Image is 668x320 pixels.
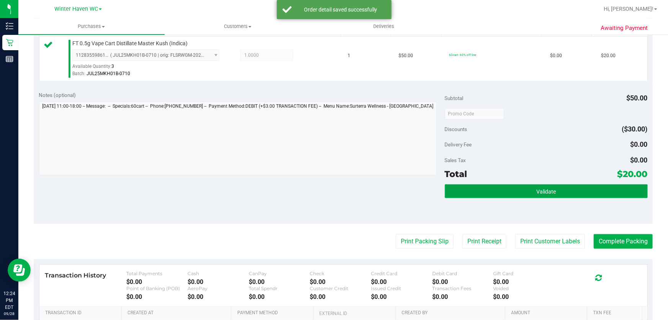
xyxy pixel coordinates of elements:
div: $0.00 [249,278,310,286]
button: Print Customer Labels [515,234,585,249]
span: JUL25MKH01B-0710 [87,71,130,76]
span: Customers [165,23,310,30]
span: $0.00 [550,52,562,59]
span: Validate [536,189,556,195]
div: Credit Card [371,271,432,276]
div: Order detail saved successfully [296,6,386,13]
button: Complete Packing [594,234,653,249]
div: $0.00 [432,278,493,286]
span: Deliveries [363,23,405,30]
a: Amount [511,310,584,316]
button: Print Receipt [462,234,506,249]
div: $0.00 [432,293,493,300]
span: Notes (optional) [39,92,76,98]
div: Issued Credit [371,286,432,291]
span: 60cart: 60% off line [449,53,476,57]
span: Awaiting Payment [601,24,648,33]
span: Hi, [PERSON_NAME]! [604,6,653,12]
div: $0.00 [249,293,310,300]
div: $0.00 [188,293,249,300]
div: $0.00 [188,278,249,286]
div: $0.00 [493,293,555,300]
a: Payment Method [237,310,310,316]
p: 12:24 PM EDT [3,290,15,311]
span: $20.00 [617,169,648,179]
span: $0.00 [630,156,648,164]
div: Transaction Fees [432,286,493,291]
a: Created By [402,310,502,316]
div: $0.00 [126,293,188,300]
button: Validate [445,184,648,198]
div: Cash [188,271,249,276]
div: Check [310,271,371,276]
span: 1 [348,52,351,59]
span: Discounts [445,122,467,136]
inline-svg: Retail [6,39,13,46]
div: Debit Card [432,271,493,276]
input: Promo Code [445,108,504,120]
button: Print Packing Slip [396,234,454,249]
div: $0.00 [493,278,555,286]
div: AeroPay [188,286,249,291]
a: Deliveries [311,18,457,34]
span: Batch: [72,71,85,76]
div: CanPay [249,271,310,276]
div: $0.00 [310,293,371,300]
span: Winter Haven WC [54,6,98,12]
a: Customers [165,18,311,34]
div: Customer Credit [310,286,371,291]
span: Subtotal [445,95,464,101]
div: $0.00 [371,278,432,286]
a: Txn Fee [593,310,639,316]
span: Purchases [18,23,165,30]
span: Delivery Fee [445,141,472,148]
div: Point of Banking (POB) [126,286,188,291]
a: Created At [128,310,229,316]
span: Sales Tax [445,157,466,163]
span: Total [445,169,467,179]
div: $0.00 [310,278,371,286]
span: ($30.00) [622,125,648,133]
span: FT 0.5g Vape Cart Distillate Master Kush (Indica) [72,40,188,47]
p: 09/28 [3,311,15,317]
div: Total Payments [126,271,188,276]
inline-svg: Reports [6,55,13,63]
div: Gift Card [493,271,555,276]
div: Total Spendr [249,286,310,291]
span: $50.00 [627,94,648,102]
iframe: Resource center [8,259,31,282]
span: $0.00 [630,140,648,148]
a: Transaction ID [45,310,119,316]
div: Voided [493,286,555,291]
div: Available Quantity: [72,61,227,76]
div: $0.00 [126,278,188,286]
span: 3 [111,64,114,69]
a: Purchases [18,18,165,34]
inline-svg: Inventory [6,22,13,30]
div: $0.00 [371,293,432,300]
span: $50.00 [399,52,413,59]
span: $20.00 [601,52,616,59]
